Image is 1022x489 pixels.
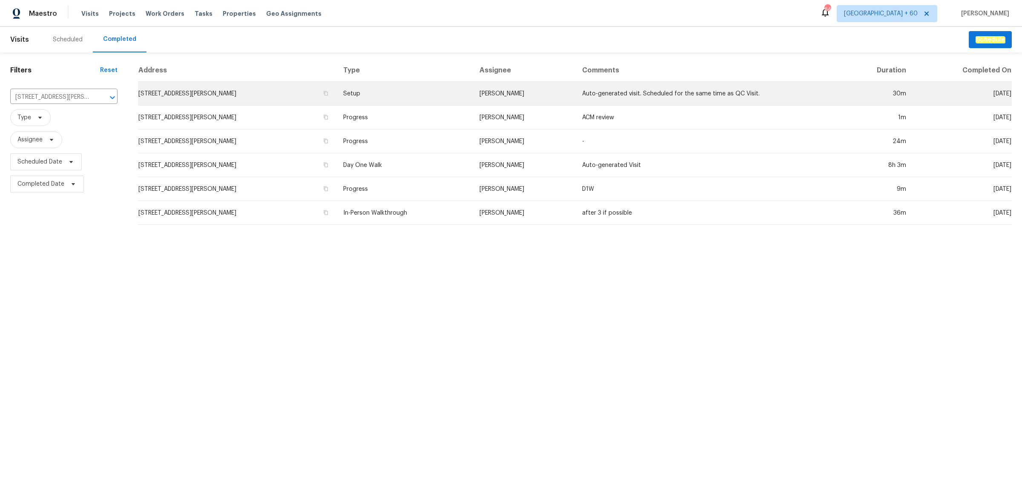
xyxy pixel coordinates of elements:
[336,153,473,177] td: Day One Walk
[575,153,838,177] td: Auto-generated Visit
[913,201,1012,225] td: [DATE]
[322,185,330,193] button: Copy Address
[913,82,1012,106] td: [DATE]
[976,36,1005,43] em: Schedule
[322,209,330,216] button: Copy Address
[473,106,575,129] td: [PERSON_NAME]
[322,137,330,145] button: Copy Address
[138,153,336,177] td: [STREET_ADDRESS][PERSON_NAME]
[913,59,1012,82] th: Completed On
[837,177,913,201] td: 9m
[322,161,330,169] button: Copy Address
[109,9,135,18] span: Projects
[100,66,118,75] div: Reset
[837,59,913,82] th: Duration
[103,35,136,43] div: Completed
[138,106,336,129] td: [STREET_ADDRESS][PERSON_NAME]
[913,106,1012,129] td: [DATE]
[969,31,1012,49] button: Schedule
[473,59,575,82] th: Assignee
[473,177,575,201] td: [PERSON_NAME]
[336,59,473,82] th: Type
[10,66,100,75] h1: Filters
[106,92,118,104] button: Open
[837,153,913,177] td: 8h 3m
[322,89,330,97] button: Copy Address
[138,59,336,82] th: Address
[473,82,575,106] td: [PERSON_NAME]
[17,158,62,166] span: Scheduled Date
[575,129,838,153] td: -
[913,153,1012,177] td: [DATE]
[138,129,336,153] td: [STREET_ADDRESS][PERSON_NAME]
[844,9,918,18] span: [GEOGRAPHIC_DATA] + 60
[913,129,1012,153] td: [DATE]
[336,106,473,129] td: Progress
[837,201,913,225] td: 36m
[837,82,913,106] td: 30m
[575,82,838,106] td: Auto-generated visit. Scheduled for the same time as QC Visit.
[958,9,1009,18] span: [PERSON_NAME]
[575,106,838,129] td: ACM review
[575,59,838,82] th: Comments
[473,129,575,153] td: [PERSON_NAME]
[138,177,336,201] td: [STREET_ADDRESS][PERSON_NAME]
[10,91,94,104] input: Search for an address...
[473,201,575,225] td: [PERSON_NAME]
[146,9,184,18] span: Work Orders
[837,129,913,153] td: 24m
[336,82,473,106] td: Setup
[322,113,330,121] button: Copy Address
[10,30,29,49] span: Visits
[195,11,212,17] span: Tasks
[575,201,838,225] td: after 3 if possible
[138,82,336,106] td: [STREET_ADDRESS][PERSON_NAME]
[824,5,830,14] div: 646
[336,177,473,201] td: Progress
[575,177,838,201] td: D1W
[913,177,1012,201] td: [DATE]
[336,201,473,225] td: In-Person Walkthrough
[837,106,913,129] td: 1m
[473,153,575,177] td: [PERSON_NAME]
[81,9,99,18] span: Visits
[17,113,31,122] span: Type
[336,129,473,153] td: Progress
[138,201,336,225] td: [STREET_ADDRESS][PERSON_NAME]
[17,180,64,188] span: Completed Date
[17,135,43,144] span: Assignee
[266,9,322,18] span: Geo Assignments
[223,9,256,18] span: Properties
[53,35,83,44] div: Scheduled
[29,9,57,18] span: Maestro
